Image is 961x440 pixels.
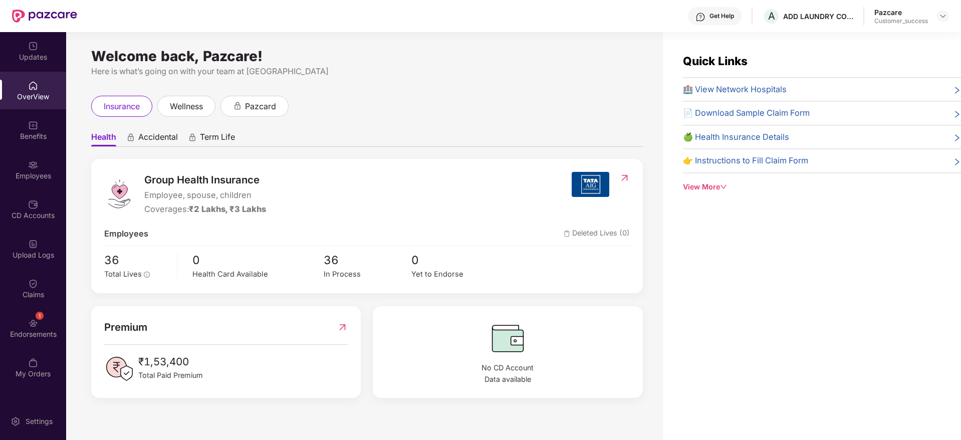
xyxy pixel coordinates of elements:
span: info-circle [144,272,150,278]
div: Pazcare [874,8,928,17]
img: svg+xml;base64,PHN2ZyBpZD0iVXBsb2FkX0xvZ3MiIGRhdGEtbmFtZT0iVXBsb2FkIExvZ3MiIHhtbG5zPSJodHRwOi8vd3... [28,239,38,249]
span: Quick Links [683,54,748,68]
div: ADD LAUNDRY CONCEPTS PRIVATE LIMITED [783,12,853,21]
span: Total Paid Premium [138,370,203,381]
span: pazcard [245,100,276,113]
span: Health [91,132,116,146]
div: animation [233,101,242,110]
div: Yet to Endorse [411,269,499,280]
span: Premium [104,319,147,335]
span: 36 [324,251,411,269]
span: right [953,109,961,120]
img: svg+xml;base64,PHN2ZyBpZD0iQ2xhaW0iIHhtbG5zPSJodHRwOi8vd3d3LnczLm9yZy8yMDAwL3N2ZyIgd2lkdGg9IjIwIi... [28,279,38,289]
span: Term Life [200,132,235,146]
div: Customer_success [874,17,928,25]
img: logo [104,179,134,209]
img: RedirectIcon [337,319,348,335]
span: wellness [170,100,203,113]
div: 1 [36,312,44,320]
span: 0 [192,251,324,269]
img: New Pazcare Logo [12,10,77,23]
img: svg+xml;base64,PHN2ZyBpZD0iRW5kb3JzZW1lbnRzIiB4bWxucz0iaHR0cDovL3d3dy53My5vcmcvMjAwMC9zdmciIHdpZH... [28,318,38,328]
div: View More [683,181,961,192]
img: CDBalanceIcon [386,319,630,357]
span: Group Health Insurance [144,172,266,188]
img: svg+xml;base64,PHN2ZyBpZD0iSGVscC0zMngzMiIgeG1sbnM9Imh0dHA6Ly93d3cudzMub3JnLzIwMDAvc3ZnIiB3aWR0aD... [695,12,705,22]
span: Employees [104,228,148,241]
img: svg+xml;base64,PHN2ZyBpZD0iQmVuZWZpdHMiIHhtbG5zPSJodHRwOi8vd3d3LnczLm9yZy8yMDAwL3N2ZyIgd2lkdGg9Ij... [28,120,38,130]
img: insurerIcon [572,172,609,197]
div: Welcome back, Pazcare! [91,52,643,60]
span: 36 [104,251,170,269]
img: PaidPremiumIcon [104,354,134,384]
span: insurance [104,100,140,113]
span: 👉 Instructions to Fill Claim Form [683,154,808,167]
div: animation [126,133,135,142]
img: svg+xml;base64,PHN2ZyBpZD0iSG9tZSIgeG1sbnM9Imh0dHA6Ly93d3cudzMub3JnLzIwMDAvc3ZnIiB3aWR0aD0iMjAiIG... [28,81,38,91]
span: No CD Account Data available [386,362,630,385]
span: 🏥 View Network Hospitals [683,83,787,96]
span: 0 [411,251,499,269]
img: svg+xml;base64,PHN2ZyBpZD0iU2V0dGluZy0yMHgyMCIgeG1sbnM9Imh0dHA6Ly93d3cudzMub3JnLzIwMDAvc3ZnIiB3aW... [11,416,21,426]
div: animation [188,133,197,142]
span: right [953,133,961,144]
span: ₹2 Lakhs, ₹3 Lakhs [189,204,266,214]
span: 📄 Download Sample Claim Form [683,107,810,120]
span: Total Lives [104,270,142,279]
img: svg+xml;base64,PHN2ZyBpZD0iQ0RfQWNjb3VudHMiIGRhdGEtbmFtZT0iQ0QgQWNjb3VudHMiIHhtbG5zPSJodHRwOi8vd3... [28,199,38,209]
img: svg+xml;base64,PHN2ZyBpZD0iTXlfT3JkZXJzIiBkYXRhLW5hbWU9Ik15IE9yZGVycyIgeG1sbnM9Imh0dHA6Ly93d3cudz... [28,358,38,368]
div: Health Card Available [192,269,324,280]
img: deleteIcon [564,231,570,237]
span: A [768,10,775,22]
div: Settings [23,416,56,426]
span: ₹1,53,400 [138,354,203,370]
span: right [953,85,961,96]
div: Here is what’s going on with your team at [GEOGRAPHIC_DATA] [91,65,643,78]
img: svg+xml;base64,PHN2ZyBpZD0iRW1wbG95ZWVzIiB4bWxucz0iaHR0cDovL3d3dy53My5vcmcvMjAwMC9zdmciIHdpZHRoPS... [28,160,38,170]
span: Accidental [138,132,178,146]
img: RedirectIcon [619,173,630,183]
span: Deleted Lives (0) [564,228,630,241]
span: Employee, spouse, children [144,189,266,202]
img: svg+xml;base64,PHN2ZyBpZD0iRHJvcGRvd24tMzJ4MzIiIHhtbG5zPSJodHRwOi8vd3d3LnczLm9yZy8yMDAwL3N2ZyIgd2... [939,12,947,20]
span: 🍏 Health Insurance Details [683,131,789,144]
img: svg+xml;base64,PHN2ZyBpZD0iVXBkYXRlZCIgeG1sbnM9Imh0dHA6Ly93d3cudzMub3JnLzIwMDAvc3ZnIiB3aWR0aD0iMj... [28,41,38,51]
div: In Process [324,269,411,280]
div: Coverages: [144,203,266,216]
span: down [720,183,727,190]
div: Get Help [709,12,734,20]
span: right [953,156,961,167]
